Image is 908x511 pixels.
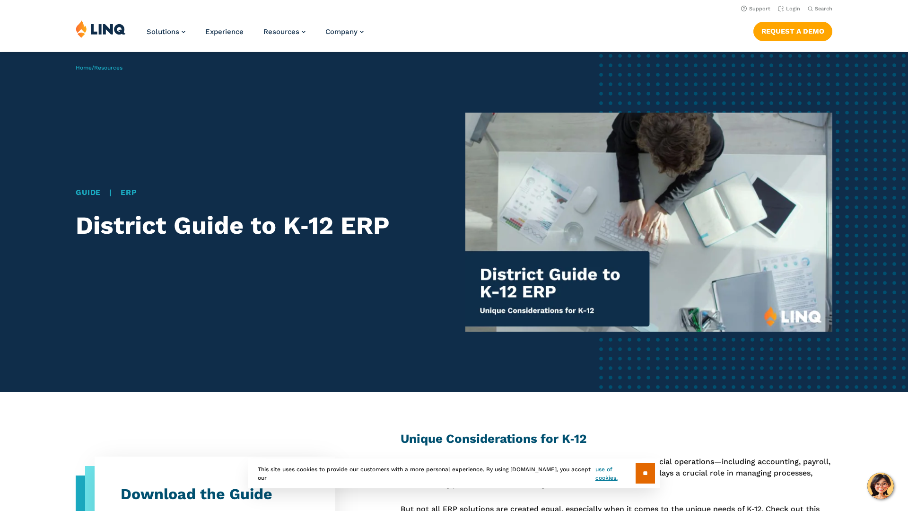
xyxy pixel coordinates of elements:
img: LINQ | K‑12 Software [76,20,126,38]
a: Company [325,27,364,36]
div: This site uses cookies to provide our customers with a more personal experience. By using [DOMAIN... [248,458,660,488]
a: Home [76,64,92,71]
a: Solutions [147,27,185,36]
span: Resources [263,27,299,36]
h1: District Guide to K‑12 ERP [76,211,443,240]
button: Hello, have a question? Let’s chat. [867,473,894,499]
a: Guide [76,188,101,197]
span: Company [325,27,358,36]
p: An effective ERP solution makes it possible to manage essential financial operations—including ac... [401,456,832,491]
span: Search [815,6,832,12]
span: Solutions [147,27,179,36]
nav: Primary Navigation [147,20,364,51]
div: | [76,187,443,198]
a: Resources [94,64,122,71]
a: use of cookies. [595,465,636,482]
a: Request a Demo [753,22,832,41]
a: Resources [263,27,306,36]
a: Support [741,6,770,12]
nav: Button Navigation [753,20,832,41]
button: Open Search Bar [808,5,832,12]
a: Experience [205,27,244,36]
img: K12 ERP District Guide [465,113,832,332]
span: / [76,64,122,71]
a: ERP [121,188,137,197]
a: Login [778,6,800,12]
h2: Unique Considerations for K‑12 [401,430,832,448]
